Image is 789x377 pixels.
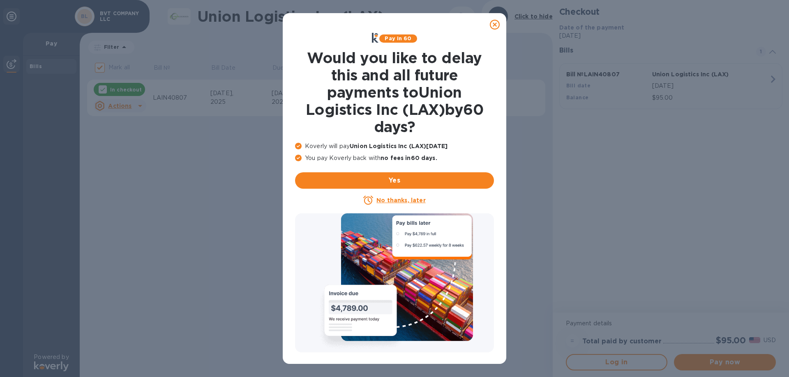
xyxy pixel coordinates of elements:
b: no fees in 60 days . [381,155,437,161]
p: You pay Koverly back with [295,154,494,162]
button: Yes [295,172,494,189]
u: No thanks, later [376,197,425,203]
h1: Would you like to delay this and all future payments to Union Logistics Inc (LAX) by 60 days ? [295,49,494,135]
b: Pay in 60 [385,35,411,41]
span: Yes [302,176,487,185]
b: Union Logistics Inc (LAX) [DATE] [350,143,448,149]
p: Koverly will pay [295,142,494,151]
